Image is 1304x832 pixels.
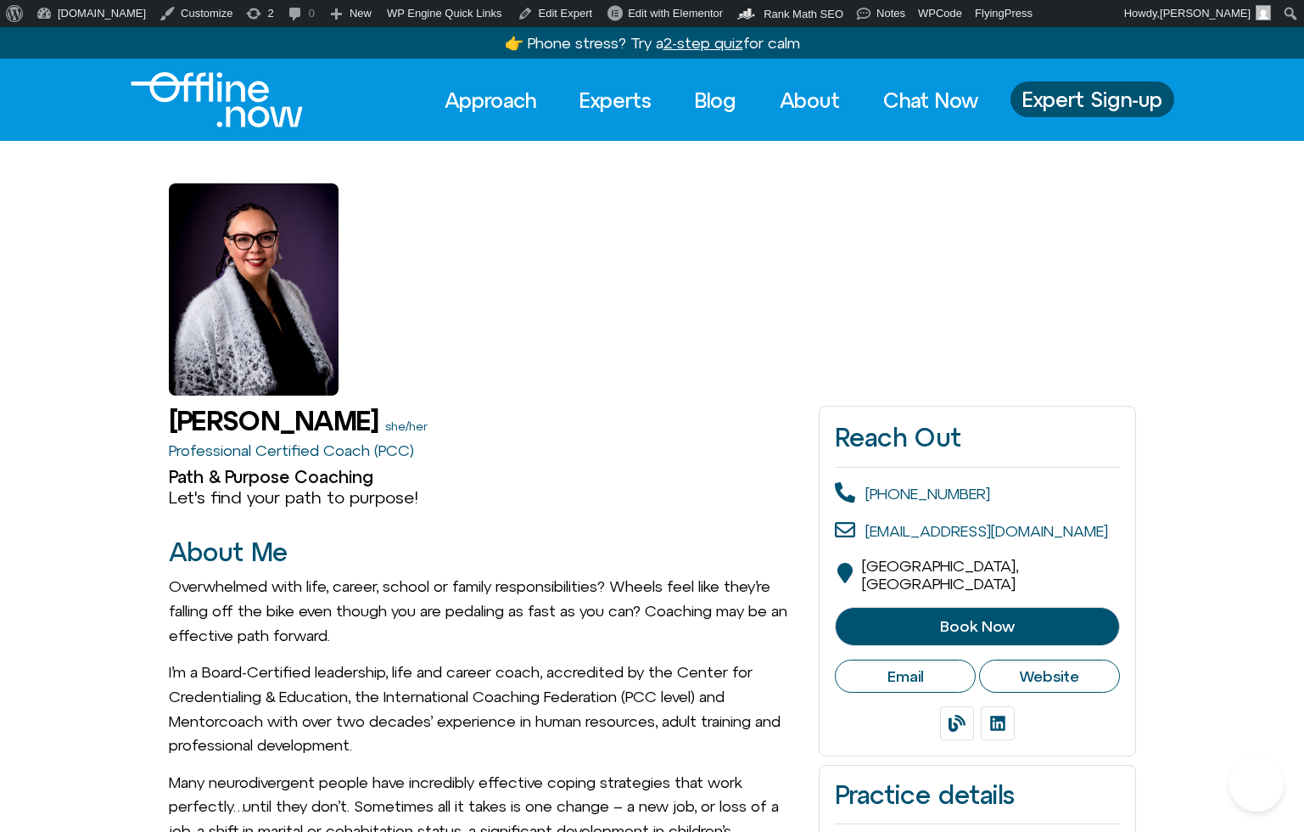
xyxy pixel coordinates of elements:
iframe: Botpress [1229,757,1284,812]
a: she/her [385,419,428,433]
a: About [764,82,855,119]
span: Email [887,667,923,686]
h2: Practice details [835,781,1119,809]
h2: About Me [169,538,803,566]
a: Book Now [835,607,1119,646]
a: Chat Now [868,82,993,119]
a: Blog [680,82,752,119]
a: Approach [429,82,551,119]
a: Professional Certified Coach (PCC) [169,441,414,459]
span: Expert Sign-up [1022,88,1162,110]
a: Expert Sign-up [1010,82,1174,117]
span: [GEOGRAPHIC_DATA], [GEOGRAPHIC_DATA] [862,557,1018,593]
h3: Let's find your path to purpose! [169,487,803,508]
span: [PERSON_NAME] [1160,7,1251,20]
a: Experts [564,82,667,119]
h1: [PERSON_NAME] [169,406,378,436]
span: Book Now [940,618,1015,635]
nav: Menu [429,82,993,119]
a: [EMAIL_ADDRESS][DOMAIN_NAME] [865,522,1108,540]
u: 2-step quiz [663,34,743,52]
span: Rank Math SEO [764,8,843,20]
img: offline.now [131,72,303,127]
a: [PHONE_NUMBER] [865,485,990,503]
div: Logo [131,72,274,127]
a: Email [835,660,976,694]
h3: Path & Purpose Coaching [169,467,803,487]
a: 👉 Phone stress? Try a2-step quizfor calm [505,34,800,52]
span: Edit with Elementor [628,7,723,20]
a: Website [979,660,1120,694]
p: Overwhelmed with life, career, school or family responsibilities? Wheels feel like they’re fallin... [169,575,803,648]
p: I’m a Board-Certified leadership, life and career coach, accredited by the Center for Credentiali... [169,661,803,758]
span: Website [1019,667,1079,686]
h2: Reach Out [835,422,1119,453]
